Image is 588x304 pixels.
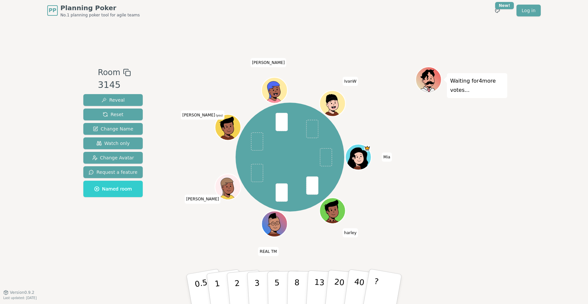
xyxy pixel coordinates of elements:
button: Version0.9.2 [3,290,34,295]
span: Request a feature [89,169,137,175]
div: New! [495,2,514,9]
span: Click to change your name [185,195,221,204]
span: Watch only [96,140,130,147]
span: Reset [103,111,123,118]
button: Change Avatar [83,152,143,164]
a: PPPlanning PokerNo.1 planning poker tool for agile teams [47,3,140,18]
span: Click to change your name [181,111,224,120]
span: Reveal [101,97,125,103]
button: Request a feature [83,166,143,178]
span: PP [49,7,56,14]
button: New! [492,5,503,16]
span: Mia is the host [364,145,371,152]
span: Version 0.9.2 [10,290,34,295]
button: Change Name [83,123,143,135]
span: Click to change your name [343,228,358,237]
button: Reveal [83,94,143,106]
span: Last updated: [DATE] [3,296,37,300]
p: Waiting for 4 more votes... [450,76,504,95]
span: Planning Poker [60,3,140,12]
span: Click to change your name [250,58,286,67]
span: No.1 planning poker tool for agile teams [60,12,140,18]
button: Click to change your avatar [216,115,240,140]
button: Watch only [83,137,143,149]
span: Click to change your name [343,77,358,86]
div: 3145 [98,78,131,92]
span: Named room [94,186,132,192]
span: Change Name [93,126,133,132]
span: Change Avatar [92,154,134,161]
span: Click to change your name [382,152,392,162]
a: Log in [516,5,541,16]
button: Reset [83,109,143,120]
button: Named room [83,181,143,197]
span: Room [98,67,120,78]
span: Click to change your name [258,247,279,256]
span: (you) [215,114,223,117]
